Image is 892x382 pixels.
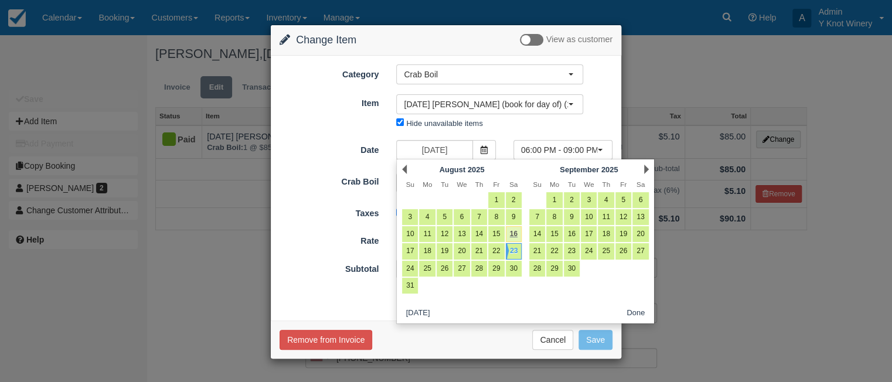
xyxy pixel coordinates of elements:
[564,243,580,259] a: 23
[271,259,387,275] label: Subtotal
[620,180,627,188] span: Friday
[454,261,469,277] a: 27
[564,226,580,242] a: 16
[441,180,448,188] span: Tuesday
[401,306,434,320] button: [DATE]
[437,243,452,259] a: 19
[546,243,562,259] a: 22
[632,226,648,242] a: 20
[533,180,541,188] span: Sunday
[419,261,435,277] a: 25
[568,180,576,188] span: Tuesday
[529,261,545,277] a: 28
[546,209,562,225] a: 8
[506,243,522,259] a: 23
[488,192,504,208] a: 1
[437,261,452,277] a: 26
[584,180,594,188] span: Wednesday
[598,192,614,208] a: 4
[396,64,583,84] button: Crab Boil
[271,203,387,220] label: Taxes
[506,192,522,208] a: 2
[402,243,418,259] a: 17
[439,165,465,174] span: August
[622,306,649,320] button: Done
[506,226,522,242] a: 16
[488,243,504,259] a: 22
[387,232,621,251] div: 1 @ $85.00
[419,209,435,225] a: 4
[602,180,610,188] span: Thursday
[636,180,645,188] span: Saturday
[404,98,568,110] span: [DATE] [PERSON_NAME] (book for day of) (125)
[475,180,484,188] span: Thursday
[581,226,597,242] a: 17
[532,330,573,350] button: Cancel
[601,165,618,174] span: 2025
[529,226,545,242] a: 14
[529,209,545,225] a: 7
[581,243,597,259] a: 24
[471,226,487,242] a: 14
[632,209,648,225] a: 13
[546,261,562,277] a: 29
[513,140,612,160] button: 06:00 PM - 09:00 PM
[506,261,522,277] a: 30
[296,34,356,46] span: Change Item
[488,226,504,242] a: 15
[615,209,631,225] a: 12
[471,243,487,259] a: 21
[615,226,631,242] a: 19
[402,278,418,294] a: 31
[419,226,435,242] a: 11
[423,180,432,188] span: Monday
[402,209,418,225] a: 3
[404,69,568,80] span: Crab Boil
[632,243,648,259] a: 27
[564,209,580,225] a: 9
[406,119,482,128] label: Hide unavailable items
[454,226,469,242] a: 13
[546,226,562,242] a: 15
[488,261,504,277] a: 29
[632,192,648,208] a: 6
[564,261,580,277] a: 30
[529,243,545,259] a: 21
[271,231,387,247] label: Rate
[598,243,614,259] a: 25
[509,180,518,188] span: Saturday
[271,64,387,81] label: Category
[598,209,614,225] a: 11
[402,261,418,277] a: 24
[644,165,649,174] a: Next
[271,93,387,110] label: Item
[437,209,452,225] a: 5
[560,165,599,174] span: September
[280,330,372,350] button: Remove from Invoice
[454,243,469,259] a: 20
[521,144,597,156] span: 06:00 PM - 09:00 PM
[402,165,407,174] a: Prev
[581,209,597,225] a: 10
[506,209,522,225] a: 9
[454,209,469,225] a: 6
[615,192,631,208] a: 5
[406,180,414,188] span: Sunday
[546,192,562,208] a: 1
[396,94,583,114] button: [DATE] [PERSON_NAME] (book for day of) (125)
[493,180,499,188] span: Friday
[615,243,631,259] a: 26
[471,261,487,277] a: 28
[550,180,559,188] span: Monday
[578,330,612,350] button: Save
[419,243,435,259] a: 18
[271,140,387,156] label: Date
[546,35,612,45] span: View as customer
[271,172,387,188] label: Crab Boil
[402,226,418,242] a: 10
[468,165,485,174] span: 2025
[488,209,504,225] a: 8
[471,209,487,225] a: 7
[457,180,467,188] span: Wednesday
[581,192,597,208] a: 3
